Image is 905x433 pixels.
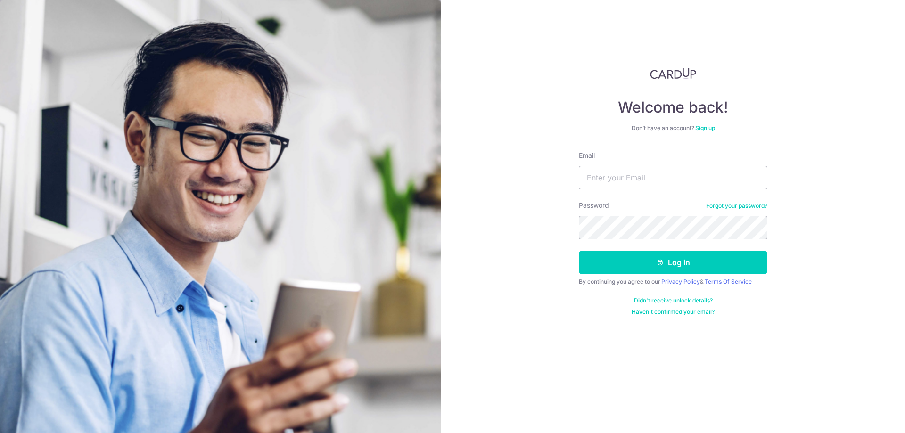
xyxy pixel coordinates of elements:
div: By continuing you agree to our & [579,278,767,286]
input: Enter your Email [579,166,767,189]
a: Sign up [695,124,715,131]
a: Privacy Policy [661,278,700,285]
h4: Welcome back! [579,98,767,117]
a: Forgot your password? [706,202,767,210]
label: Email [579,151,595,160]
img: CardUp Logo [650,68,696,79]
a: Didn't receive unlock details? [634,297,713,304]
label: Password [579,201,609,210]
a: Haven't confirmed your email? [632,308,715,316]
button: Log in [579,251,767,274]
div: Don’t have an account? [579,124,767,132]
a: Terms Of Service [705,278,752,285]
